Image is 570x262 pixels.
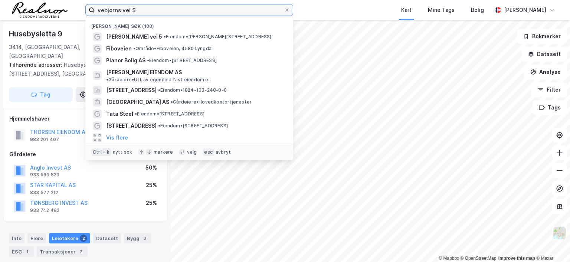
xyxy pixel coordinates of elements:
img: Z [553,226,567,240]
div: 983 201 407 [30,137,59,143]
div: 1 [23,248,31,255]
span: [STREET_ADDRESS] [106,86,157,95]
span: • [133,46,135,51]
span: Tilhørende adresser: [9,62,64,68]
span: [STREET_ADDRESS] [106,121,157,130]
button: Tag [9,87,73,102]
div: 2 [80,235,87,242]
span: Eiendom • [STREET_ADDRESS] [135,111,204,117]
span: Fiboveien [106,44,132,53]
span: Gårdeiere • Utl. av egen/leid fast eiendom el. [106,77,211,83]
img: realnor-logo.934646d98de889bb5806.png [12,2,68,18]
a: Mapbox [439,256,459,261]
span: Område • Fiboveien, 4580 Lyngdal [133,46,213,52]
span: [PERSON_NAME] vei 5 [106,32,162,41]
div: 933 742 482 [30,207,59,213]
div: Kontrollprogram for chat [533,226,570,262]
div: velg [187,149,197,155]
div: Leietakere [49,233,90,243]
div: markere [154,149,173,155]
span: Tata Steel [106,109,133,118]
a: Improve this map [498,256,535,261]
div: 7 [77,248,85,255]
div: 25% [146,199,157,207]
div: 933 569 829 [30,172,59,178]
div: Mine Tags [428,6,455,14]
div: 50% [145,163,157,172]
div: avbryt [216,149,231,155]
span: • [164,34,166,39]
span: [GEOGRAPHIC_DATA] AS [106,98,169,107]
span: Eiendom • [STREET_ADDRESS] [147,58,217,63]
div: 25% [146,181,157,190]
span: • [106,77,108,82]
span: Planor Bolig AS [106,56,145,65]
div: Bolig [471,6,484,14]
span: • [135,111,137,117]
div: Husebysletta 9 [9,28,64,40]
span: • [171,99,173,105]
span: • [158,123,160,128]
span: Eiendom • [STREET_ADDRESS] [158,123,228,129]
button: Datasett [522,47,567,62]
div: Hjemmelshaver [9,114,161,123]
div: [PERSON_NAME] [504,6,546,14]
button: Vis flere [106,133,128,142]
div: Husebysletta 11, [STREET_ADDRESS], [GEOGRAPHIC_DATA] 15 [9,60,156,78]
div: Ctrl + k [91,148,111,156]
div: Datasett [93,233,121,243]
input: Søk på adresse, matrikkel, gårdeiere, leietakere eller personer [95,4,284,16]
span: [PERSON_NAME] EIENDOM AS [106,68,182,77]
button: Filter [531,82,567,97]
button: Tags [533,100,567,115]
div: 3 [141,235,148,242]
a: OpenStreetMap [461,256,497,261]
div: Transaksjoner [37,246,88,257]
span: • [147,58,149,63]
div: Kart [401,6,412,14]
span: Eiendom • [PERSON_NAME][STREET_ADDRESS] [164,34,272,40]
div: [PERSON_NAME] søk (100) [85,17,293,31]
div: Eiere [27,233,46,243]
div: nytt søk [113,149,132,155]
button: Analyse [524,65,567,79]
div: Gårdeiere [9,150,161,159]
iframe: Chat Widget [533,226,570,262]
button: Bokmerker [517,29,567,44]
div: Bygg [124,233,151,243]
span: • [158,87,160,93]
div: ESG [9,246,34,257]
div: 3414, [GEOGRAPHIC_DATA], [GEOGRAPHIC_DATA] [9,43,135,60]
div: esc [203,148,214,156]
span: Eiendom • 1824-103-248-0-0 [158,87,227,93]
span: Gårdeiere • Hovedkontortjenester [171,99,252,105]
div: 833 577 212 [30,190,58,196]
div: Info [9,233,24,243]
